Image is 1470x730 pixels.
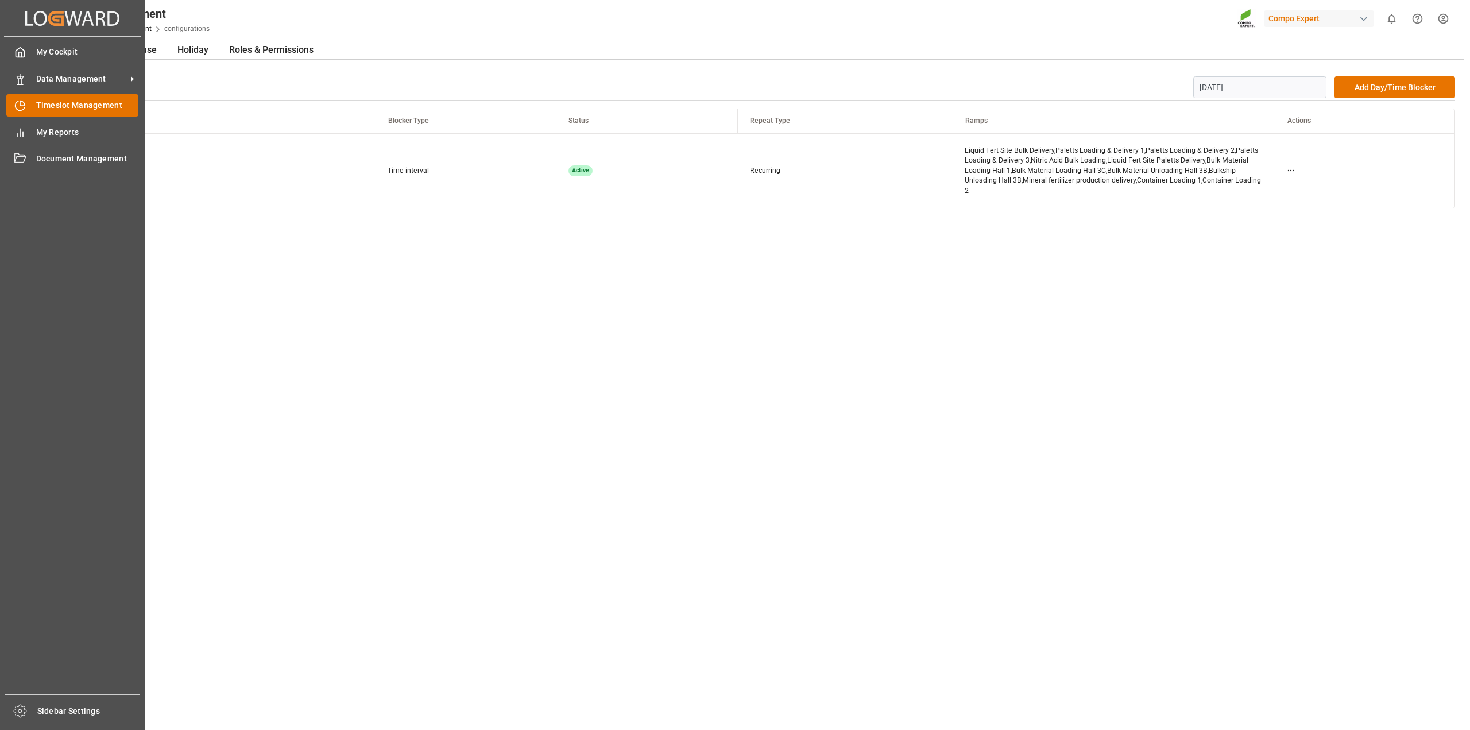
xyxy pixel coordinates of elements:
[738,109,953,133] th: Repeat Type
[953,133,1275,208] td: Liquid Fert Site Bulk Delivery,Paletts Loading & Delivery 1,Paletts Loading & Delivery 2,Paletts ...
[221,41,322,60] div: Roles & Permissions
[36,46,139,58] span: My Cockpit
[1379,6,1405,32] button: show 0 new notifications
[376,109,556,133] th: Blocker Type
[1264,10,1374,27] div: Compo Expert
[6,41,138,63] a: My Cockpit
[36,153,139,165] span: Document Management
[6,148,138,170] a: Document Management
[6,121,138,143] a: My Reports
[53,133,376,208] td: Break Time
[1334,76,1455,98] button: Add Day/Time Blocker
[6,94,138,117] a: Timeslot Management
[568,165,593,177] div: Active
[37,705,140,717] span: Sidebar Settings
[53,109,376,133] th: Blocker Name
[376,133,556,208] td: Time interval
[750,166,941,176] div: Recurring
[1405,6,1430,32] button: Help Center
[36,73,127,85] span: Data Management
[36,126,139,138] span: My Reports
[169,41,216,60] div: Holiday
[1193,76,1327,98] input: DD.MM.YYYY
[1264,7,1379,29] button: Compo Expert
[556,109,738,133] th: Status
[953,109,1275,133] th: Ramps
[1275,109,1454,133] th: Actions
[36,99,139,111] span: Timeslot Management
[1237,9,1256,29] img: Screenshot%202023-09-29%20at%2010.02.21.png_1712312052.png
